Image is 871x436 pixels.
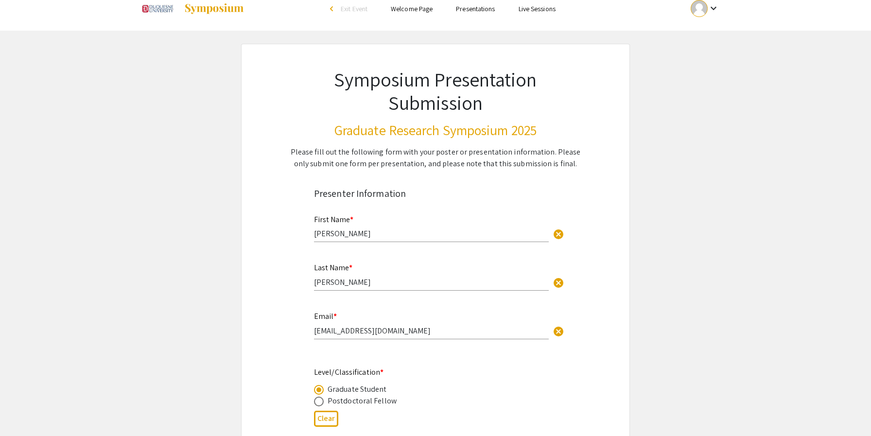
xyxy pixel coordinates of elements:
a: Welcome Page [391,4,433,13]
h1: Symposium Presentation Submission [289,68,582,114]
a: Live Sessions [519,4,556,13]
mat-icon: Expand account dropdown [708,2,719,14]
mat-label: Last Name [314,262,352,273]
iframe: Chat [7,392,41,429]
div: arrow_back_ios [330,6,336,12]
span: cancel [553,228,564,240]
mat-label: Level/Classification [314,367,383,377]
img: Symposium by ForagerOne [184,3,244,15]
button: Clear [549,321,568,340]
span: cancel [553,326,564,337]
mat-label: Email [314,311,337,321]
input: Type Here [314,277,549,287]
mat-label: First Name [314,214,353,225]
div: Presenter Information [314,186,557,201]
button: Clear [314,411,338,427]
input: Type Here [314,228,549,239]
input: Type Here [314,326,549,336]
div: Graduate Student [328,384,387,395]
div: Please fill out the following form with your poster or presentation information. Please only subm... [289,146,582,170]
div: Postdoctoral Fellow [328,395,397,407]
span: Exit Event [341,4,367,13]
h3: Graduate Research Symposium 2025 [289,122,582,139]
button: Clear [549,273,568,292]
button: Clear [549,224,568,244]
a: Presentations [456,4,495,13]
span: cancel [553,277,564,289]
